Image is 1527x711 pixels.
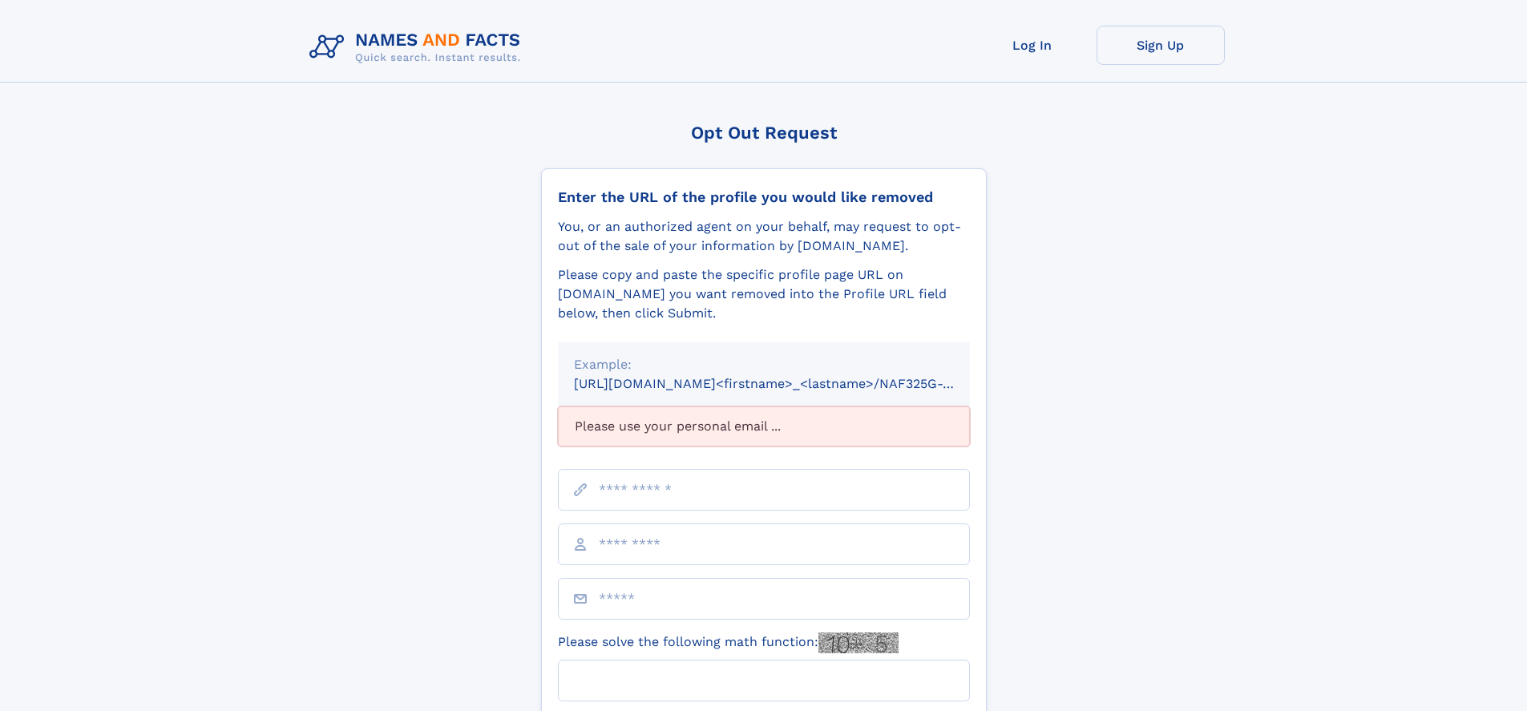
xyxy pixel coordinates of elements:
a: Sign Up [1097,26,1225,65]
a: Log In [968,26,1097,65]
label: Please solve the following math function: [558,632,899,653]
div: Please copy and paste the specific profile page URL on [DOMAIN_NAME] you want removed into the Pr... [558,265,970,323]
div: You, or an authorized agent on your behalf, may request to opt-out of the sale of your informatio... [558,217,970,256]
small: [URL][DOMAIN_NAME]<firstname>_<lastname>/NAF325G-xxxxxxxx [574,376,1000,391]
img: Logo Names and Facts [303,26,534,69]
div: Please use your personal email ... [558,406,970,446]
div: Enter the URL of the profile you would like removed [558,188,970,206]
div: Example: [574,355,954,374]
div: Opt Out Request [541,123,987,143]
